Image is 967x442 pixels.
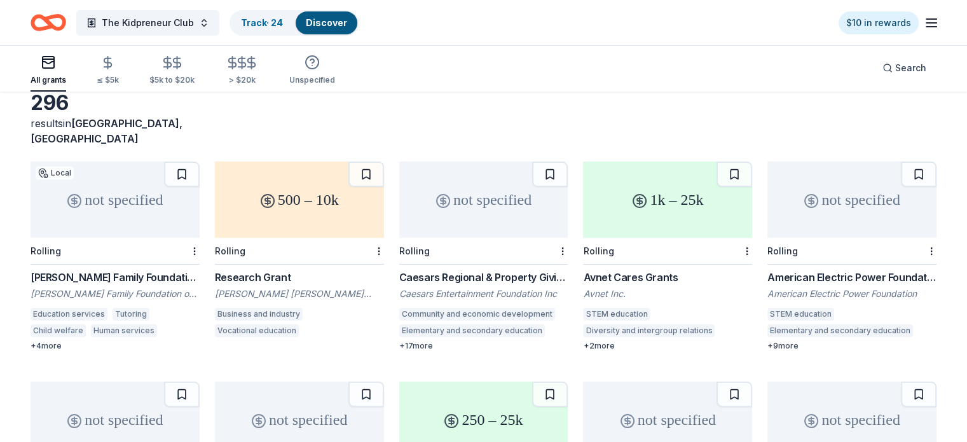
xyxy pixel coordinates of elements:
[583,162,752,351] a: 1k – 25kRollingAvnet Cares GrantsAvnet Inc.STEM educationDiversity and intergroup relations+2more
[149,75,195,85] div: $5k to $20k
[31,116,200,146] div: results
[31,341,200,351] div: + 4 more
[113,308,149,321] div: Tutoring
[31,162,200,351] a: not specifiedLocalRolling[PERSON_NAME] Family Foundation Grant[PERSON_NAME] Family Foundation of ...
[399,341,568,351] div: + 17 more
[399,324,545,337] div: Elementary and secondary education
[399,308,555,321] div: Community and economic development
[31,117,182,145] span: in
[31,75,66,85] div: All grants
[767,341,936,351] div: + 9 more
[767,324,913,337] div: Elementary and secondary education
[583,245,614,256] div: Rolling
[31,8,66,38] a: Home
[583,162,752,238] div: 1k – 25k
[91,324,157,337] div: Human services
[767,270,936,285] div: American Electric Power Foundation Grants
[767,245,798,256] div: Rolling
[215,162,384,238] div: 500 – 10k
[289,50,335,92] button: Unspecified
[225,75,259,85] div: > $20k
[31,270,200,285] div: [PERSON_NAME] Family Foundation Grant
[102,15,194,31] span: The Kidpreneur Club
[215,287,384,300] div: [PERSON_NAME] [PERSON_NAME] Foundation
[225,50,259,92] button: > $20k
[767,287,936,300] div: American Electric Power Foundation
[399,162,568,238] div: not specified
[767,162,936,238] div: not specified
[399,162,568,351] a: not specifiedRollingCaesars Regional & Property GivingCaesars Entertainment Foundation IncCommuni...
[31,324,86,337] div: Child welfare
[215,245,245,256] div: Rolling
[76,10,219,36] button: The Kidpreneur Club
[215,324,299,337] div: Vocational education
[215,270,384,285] div: Research Grant
[215,308,303,321] div: Business and industry
[31,50,66,92] button: All grants
[839,11,919,34] a: $10 in rewards
[36,167,74,179] div: Local
[230,10,359,36] button: Track· 24Discover
[767,162,936,351] a: not specifiedRollingAmerican Electric Power Foundation GrantsAmerican Electric Power FoundationST...
[583,341,752,351] div: + 2 more
[31,162,200,238] div: not specified
[97,50,119,92] button: ≤ $5k
[31,287,200,300] div: [PERSON_NAME] Family Foundation of [US_STATE]
[31,90,200,116] div: 296
[583,324,715,337] div: Diversity and intergroup relations
[31,308,107,321] div: Education services
[241,17,283,28] a: Track· 24
[149,50,195,92] button: $5k to $20k
[31,117,182,145] span: [GEOGRAPHIC_DATA], [GEOGRAPHIC_DATA]
[895,60,926,76] span: Search
[31,245,61,256] div: Rolling
[872,55,936,81] button: Search
[306,17,347,28] a: Discover
[767,308,834,321] div: STEM education
[399,245,430,256] div: Rolling
[583,308,650,321] div: STEM education
[215,162,384,341] a: 500 – 10kRollingResearch Grant[PERSON_NAME] [PERSON_NAME] FoundationBusiness and industryVocation...
[97,75,119,85] div: ≤ $5k
[399,287,568,300] div: Caesars Entertainment Foundation Inc
[289,75,335,85] div: Unspecified
[583,270,752,285] div: Avnet Cares Grants
[399,270,568,285] div: Caesars Regional & Property Giving
[583,287,752,300] div: Avnet Inc.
